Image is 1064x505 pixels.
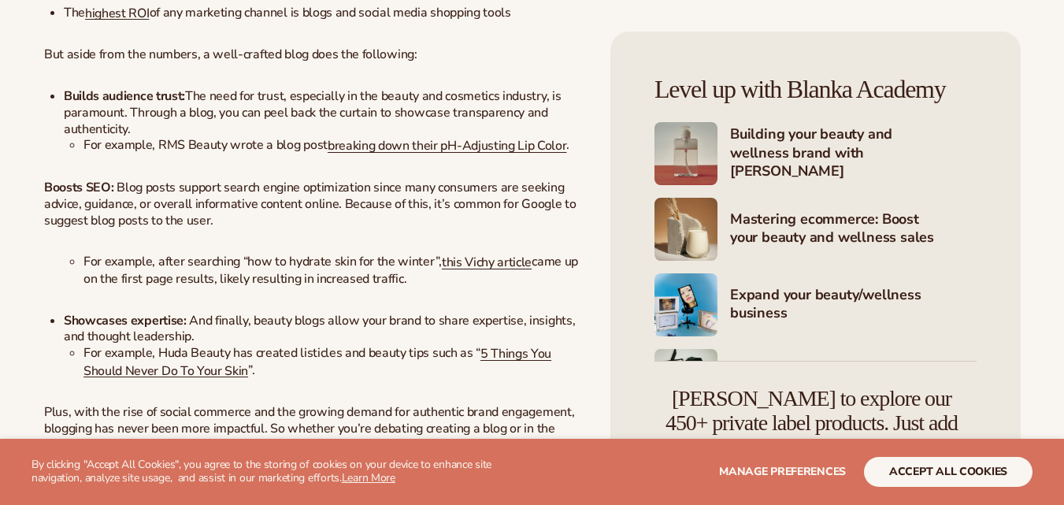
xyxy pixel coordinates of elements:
[654,122,717,185] img: Shopify Image 2
[64,4,85,21] span: The
[64,87,185,105] strong: Builds audience trust:
[83,253,578,288] span: came up on the first page results, likely resulting in increased traffic.
[85,4,149,21] a: highest ROI
[730,125,977,182] h4: Building your beauty and wellness brand with [PERSON_NAME]
[44,403,574,454] span: Plus, with the rise of social commerce and the growing demand for authentic brand engagement, blo...
[83,345,551,380] a: 5 Things You Should Never Do To Your Skin
[342,470,395,485] a: Learn More
[719,457,846,487] button: Manage preferences
[150,4,511,21] span: of any marketing channel is blogs and social media shopping tools
[654,198,717,261] img: Shopify Image 3
[719,464,846,479] span: Manage preferences
[654,76,977,103] h4: Level up with Blanka Academy
[328,137,567,154] a: breaking down their pH-Adjusting Lip Color
[654,273,717,336] img: Shopify Image 4
[730,210,977,249] h4: Mastering ecommerce: Boost your beauty and wellness sales
[566,136,569,154] span: .
[64,87,561,138] span: The need for trust, especially in the beauty and cosmetics industry, is paramount. Through a blog...
[83,344,480,362] span: For example, Huda Beauty has created listicles and beauty tips such as “
[64,312,187,329] strong: Showcases expertise:
[654,387,969,459] h4: [PERSON_NAME] to explore our 450+ private label products. Just add your brand – we handle the rest!
[83,136,328,154] span: For example, RMS Beauty wrote a blog post
[654,273,977,336] a: Shopify Image 4 Expand your beauty/wellness business
[442,254,532,271] a: this Vichy article
[864,457,1032,487] button: accept all cookies
[44,46,417,63] span: But aside from the numbers, a well-crafted blog does the following:
[730,286,977,325] h4: Expand your beauty/wellness business
[44,179,113,196] strong: Boosts SEO:
[654,349,717,412] img: Shopify Image 5
[654,122,977,185] a: Shopify Image 2 Building your beauty and wellness brand with [PERSON_NAME]
[64,312,575,346] span: And finally, beauty blogs allow your brand to share expertise, insights, and thought leadership.
[654,198,977,261] a: Shopify Image 3 Mastering ecommerce: Boost your beauty and wellness sales
[248,362,254,379] span: ”.
[83,253,442,270] span: For example, after searching “how to hydrate skin for the winter”,
[32,459,525,485] p: By clicking "Accept All Cookies", you agree to the storing of cookies on your device to enhance s...
[44,179,576,229] span: Blog posts support search engine optimization since many consumers are seeking advice, guidance, ...
[654,349,977,412] a: Shopify Image 5 Marketing your beauty and wellness brand 101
